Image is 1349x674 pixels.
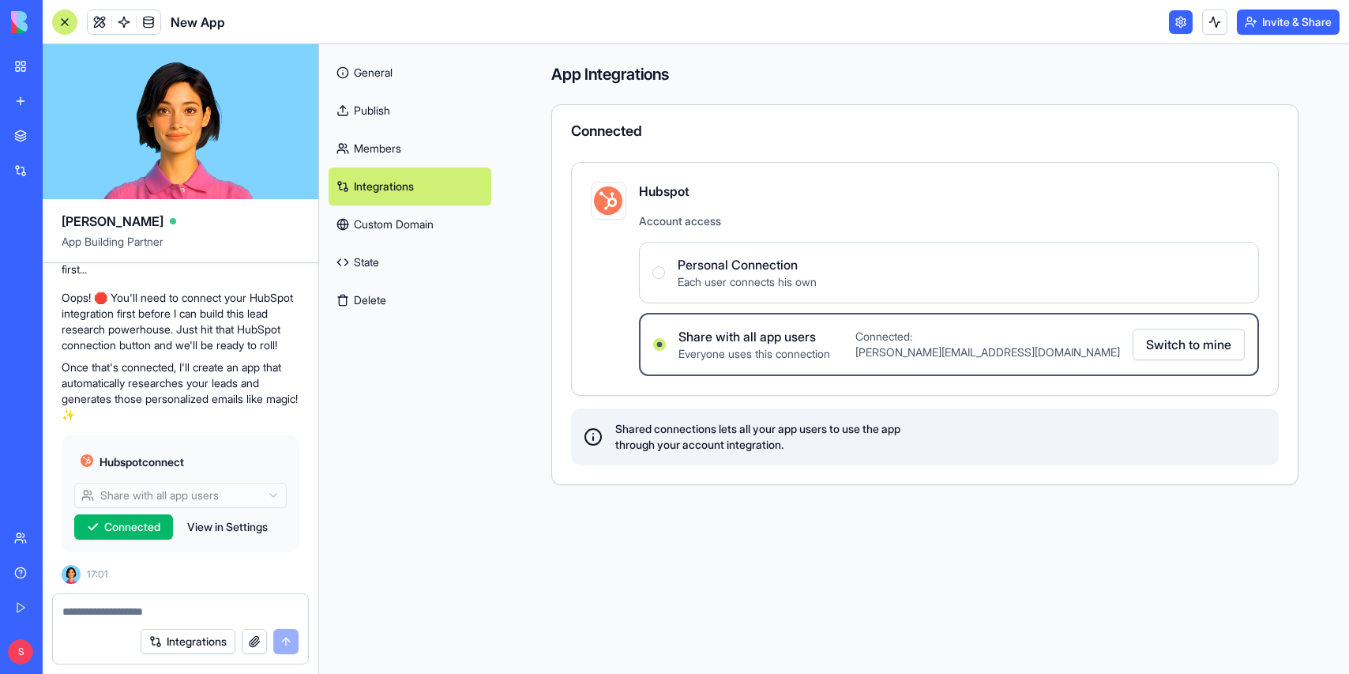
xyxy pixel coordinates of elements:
a: Custom Domain [329,205,491,243]
span: Shared connections lets all your app users to use the app through your account integration. [615,421,900,453]
span: Hubspot connect [100,454,184,470]
button: Connected [74,514,173,540]
button: Delete [329,281,491,319]
span: Hubspot [639,182,1259,201]
p: Once that's connected, I'll create an app that automatically researches your leads and generates ... [62,360,299,423]
button: Integrations [141,629,235,654]
span: Everyone uses this connection [678,346,830,362]
h4: App Integrations [551,63,1298,85]
span: Connected [104,519,160,535]
button: Share with all app usersEveryone uses this connectionConnected:[PERSON_NAME][EMAIL_ADDRESS][DOMAI... [1133,329,1245,360]
span: Account access [639,213,1259,229]
a: Integrations [329,168,491,205]
span: 17:01 [87,568,108,581]
a: Publish [329,92,491,130]
a: State [329,243,491,281]
span: Connected: [PERSON_NAME][EMAIL_ADDRESS][DOMAIN_NAME] [855,329,1120,360]
span: App Building Partner [62,234,299,262]
img: logo [11,11,109,33]
div: Connected [571,124,1279,138]
button: View in Settings [179,514,276,540]
span: S [8,639,33,665]
button: Invite & Share [1237,9,1340,35]
span: [PERSON_NAME] [62,212,163,231]
button: Personal ConnectionEach user connects his own [652,266,665,279]
span: Share with all app users [678,327,830,346]
img: Ella_00000_wcx2te.png [62,565,81,584]
span: Each user connects his own [678,274,817,290]
a: Members [329,130,491,168]
span: New App [171,13,225,32]
img: hubspot [594,186,622,215]
span: Personal Connection [678,255,817,274]
img: hubspot [81,454,93,467]
p: Oops! 🛑 You'll need to connect your HubSpot integration first before I can build this lead resear... [62,290,299,353]
a: General [329,54,491,92]
button: Share with all app usersEveryone uses this connectionConnected:[PERSON_NAME][EMAIL_ADDRESS][DOMAI... [653,338,666,351]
